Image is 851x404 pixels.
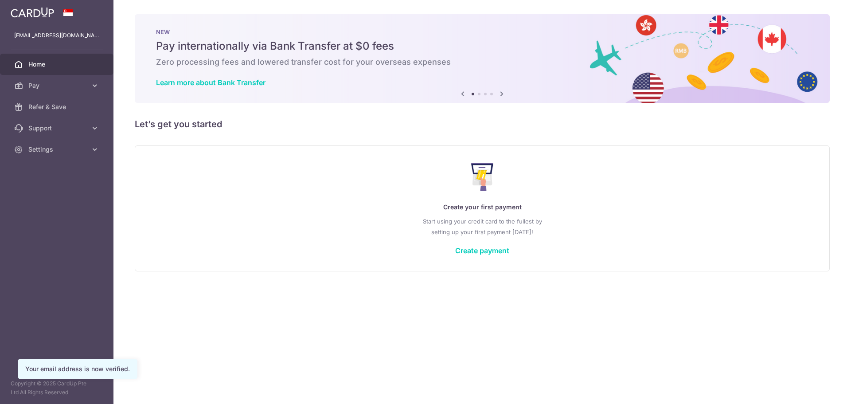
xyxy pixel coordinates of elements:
p: [EMAIL_ADDRESS][DOMAIN_NAME] [14,31,99,40]
img: CardUp [11,7,54,18]
span: Settings [28,145,87,154]
p: Start using your credit card to the fullest by setting up your first payment [DATE]! [153,216,812,237]
div: Your email address is now verified. [25,365,130,373]
a: Learn more about Bank Transfer [156,78,265,87]
p: NEW [156,28,808,35]
h5: Pay internationally via Bank Transfer at $0 fees [156,39,808,53]
h6: Zero processing fees and lowered transfer cost for your overseas expenses [156,57,808,67]
img: Make Payment [471,163,494,191]
p: Create your first payment [153,202,812,212]
a: Create payment [455,246,509,255]
span: Support [28,124,87,133]
span: Home [28,60,87,69]
span: Refer & Save [28,102,87,111]
span: Pay [28,81,87,90]
img: Bank transfer banner [135,14,830,103]
h5: Let’s get you started [135,117,830,131]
